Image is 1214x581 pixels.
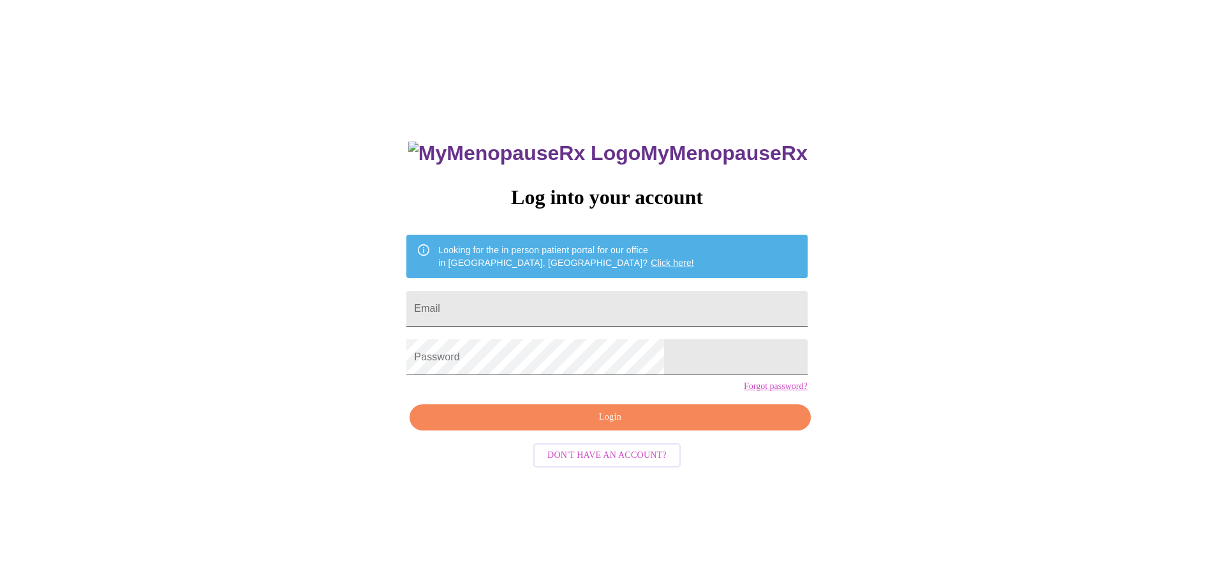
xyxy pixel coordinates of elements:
span: Don't have an account? [547,448,667,464]
a: Forgot password? [744,381,808,392]
h3: Log into your account [406,186,807,209]
img: MyMenopauseRx Logo [408,142,640,165]
div: Looking for the in person patient portal for our office in [GEOGRAPHIC_DATA], [GEOGRAPHIC_DATA]? [438,239,694,274]
button: Login [410,404,810,430]
a: Click here! [651,258,694,268]
a: Don't have an account? [530,449,684,460]
h3: MyMenopauseRx [408,142,808,165]
span: Login [424,409,796,425]
button: Don't have an account? [533,443,681,468]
